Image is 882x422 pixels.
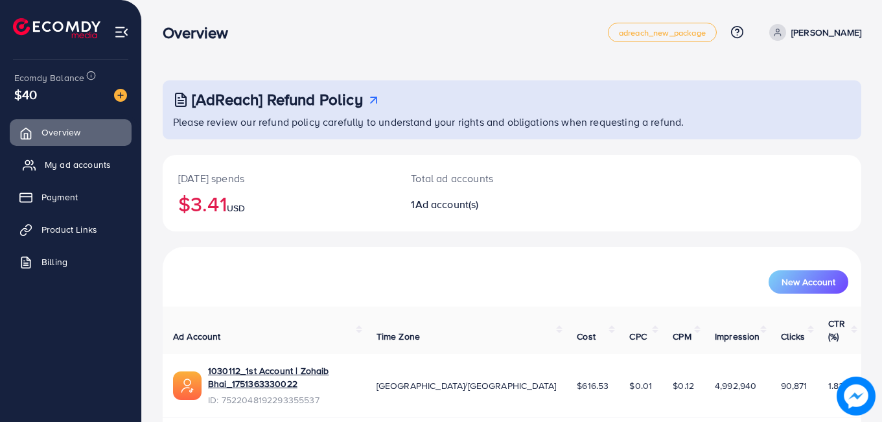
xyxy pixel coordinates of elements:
img: image [114,89,127,102]
span: $616.53 [577,379,609,392]
span: Ad account(s) [415,197,479,211]
span: CPC [629,330,646,343]
span: adreach_new_package [619,29,706,37]
a: [PERSON_NAME] [764,24,861,41]
img: image [837,377,876,416]
a: 1030112_1st Account | Zohaib Bhai_1751363330022 [208,364,356,391]
h2: 1 [411,198,555,211]
span: $0.12 [673,379,694,392]
a: Billing [10,249,132,275]
span: Ad Account [173,330,221,343]
p: Total ad accounts [411,170,555,186]
h3: Overview [163,23,238,42]
img: ic-ads-acc.e4c84228.svg [173,371,202,400]
a: Overview [10,119,132,145]
span: Payment [41,191,78,204]
span: CTR (%) [828,317,845,343]
a: Product Links [10,217,132,242]
a: My ad accounts [10,152,132,178]
p: [DATE] spends [178,170,380,186]
span: Cost [577,330,596,343]
span: 4,992,940 [715,379,756,392]
h2: $3.41 [178,191,380,216]
span: 90,871 [781,379,807,392]
span: Ecomdy Balance [14,71,84,84]
span: ID: 7522048192293355537 [208,393,356,406]
a: Payment [10,184,132,210]
span: Overview [41,126,80,139]
button: New Account [769,270,848,294]
span: Billing [41,255,67,268]
img: menu [114,25,129,40]
span: $0.01 [629,379,652,392]
p: Please review our refund policy carefully to understand your rights and obligations when requesti... [173,114,853,130]
span: [GEOGRAPHIC_DATA]/[GEOGRAPHIC_DATA] [377,379,557,392]
span: USD [227,202,245,215]
span: New Account [782,277,835,287]
span: Time Zone [377,330,420,343]
img: logo [13,18,100,38]
span: Product Links [41,223,97,236]
span: CPM [673,330,691,343]
span: Impression [715,330,760,343]
span: My ad accounts [45,158,111,171]
span: 1.82 [828,379,844,392]
span: Clicks [781,330,806,343]
span: $40 [14,85,37,104]
p: [PERSON_NAME] [791,25,861,40]
h3: [AdReach] Refund Policy [192,90,363,109]
a: adreach_new_package [608,23,717,42]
